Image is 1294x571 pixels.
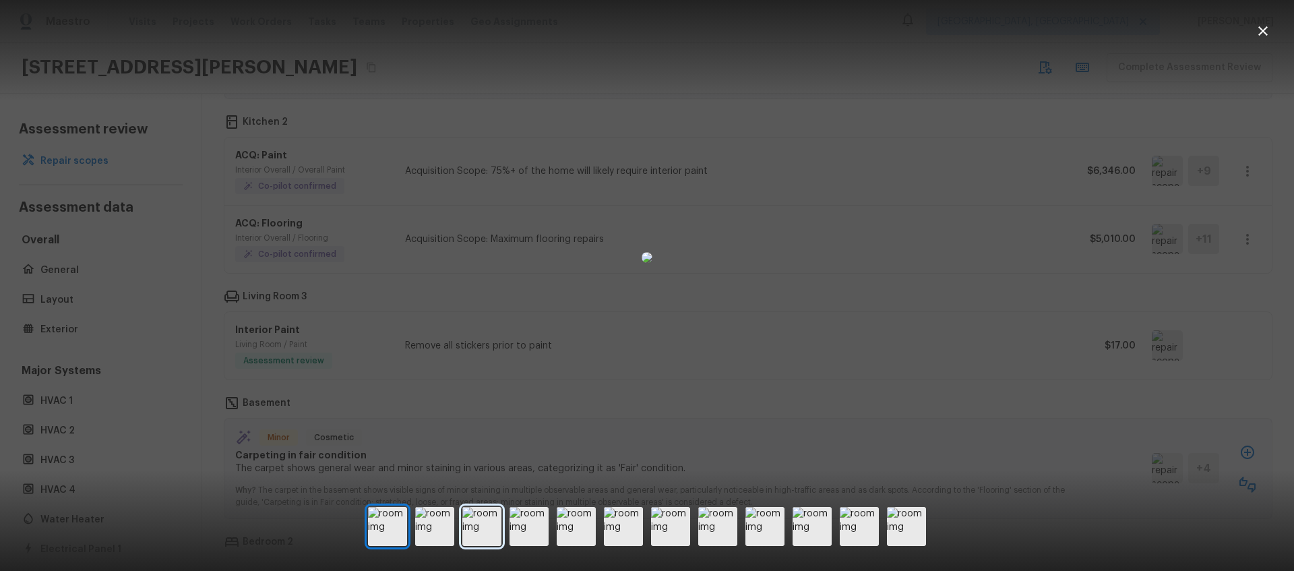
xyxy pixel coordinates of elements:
[557,507,596,546] img: room img
[887,507,926,546] img: room img
[510,507,549,546] img: room img
[698,507,737,546] img: room img
[651,507,690,546] img: room img
[604,507,643,546] img: room img
[642,252,652,263] img: 9fa35430-bcda-401e-9ad5-9547d1d87d0c.jpg
[840,507,879,546] img: room img
[462,507,501,546] img: room img
[793,507,832,546] img: room img
[415,507,454,546] img: room img
[368,507,407,546] img: room img
[745,507,784,546] img: room img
